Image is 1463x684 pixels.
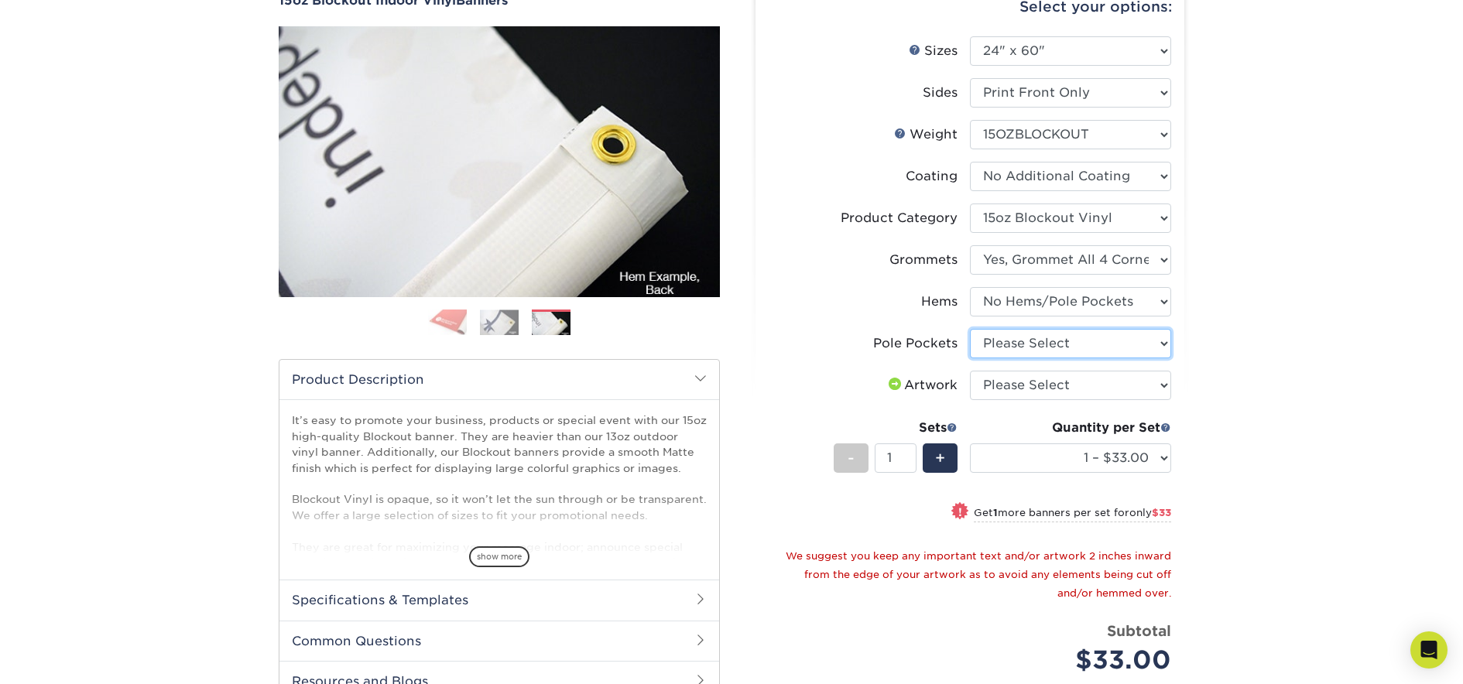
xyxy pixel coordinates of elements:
[1410,631,1448,669] div: Open Intercom Messenger
[909,42,958,60] div: Sizes
[786,550,1171,599] small: We suggest you keep any important text and/or artwork 2 inches inward from the edge of your artwo...
[873,334,958,353] div: Pole Pockets
[921,292,958,311] div: Hems
[848,446,855,470] span: -
[469,546,529,567] span: show more
[1129,507,1171,518] span: only
[841,209,958,227] div: Product Category
[993,507,998,518] strong: 1
[970,419,1171,437] div: Quantity per Set
[958,504,962,520] span: !
[886,376,958,395] div: Artwork
[889,251,958,269] div: Grommets
[279,621,719,661] h2: Common Questions
[974,507,1171,522] small: Get more banners per set for
[480,310,519,335] img: Banners 02
[834,419,958,437] div: Sets
[532,311,570,337] img: Banners 03
[935,446,945,470] span: +
[279,15,720,309] img: 15oz Blockout Indoor Vinyl 03
[982,641,1171,679] div: $33.00
[1107,622,1171,639] strong: Subtotal
[279,360,719,399] h2: Product Description
[906,167,958,186] div: Coating
[894,125,958,144] div: Weight
[279,580,719,620] h2: Specifications & Templates
[923,84,958,102] div: Sides
[428,309,467,336] img: Banners 01
[1152,507,1171,518] span: $33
